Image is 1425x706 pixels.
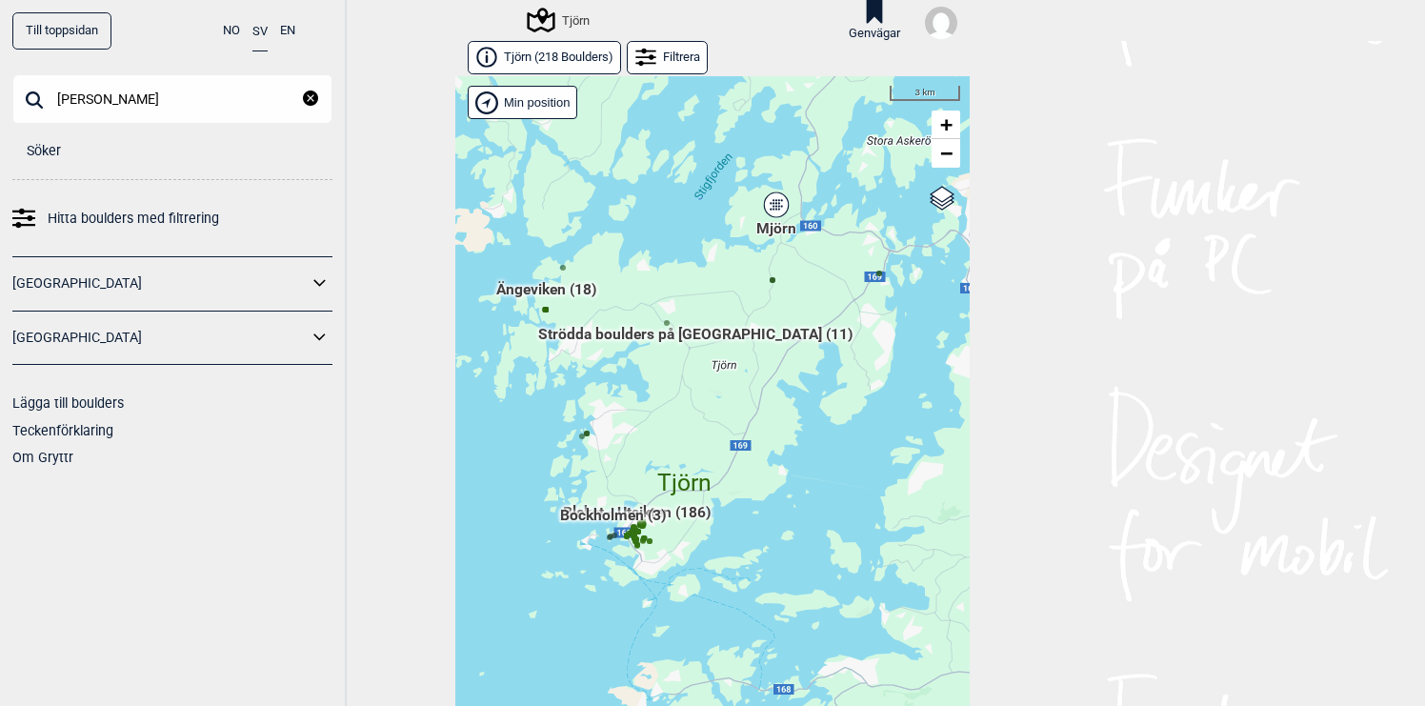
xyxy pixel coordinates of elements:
[563,502,711,538] span: Bleket - Utsikten (186)
[27,143,61,158] span: Söker
[12,395,124,411] a: Lägga till boulders
[940,112,953,136] span: +
[12,423,113,438] a: Teckenförklaring
[468,41,621,74] a: Tjörn (218 Boulders)
[925,7,957,39] img: User fallback1
[627,41,708,74] div: Filtrera
[48,205,219,232] span: Hitta boulders med filtrering
[771,199,782,211] div: Mjörn
[280,12,295,50] button: EN
[932,139,960,168] a: Zoom out
[12,324,308,352] a: [GEOGRAPHIC_DATA]
[924,177,960,219] a: Layers
[530,9,590,31] div: Tjörn
[560,505,666,541] span: Bockholmen (3)
[12,270,308,297] a: [GEOGRAPHIC_DATA]
[223,12,240,50] button: NO
[12,205,332,232] a: Hitta boulders med filtrering
[12,12,111,50] a: Till toppsidan
[540,304,552,315] div: Ängeviken (18)
[252,12,268,51] button: SV
[690,349,701,360] div: Strödda boulders på [GEOGRAPHIC_DATA] (11)
[890,86,960,101] div: 3 km
[932,111,960,139] a: Zoom in
[468,86,577,119] div: Vis min position
[12,74,332,124] input: Sök på bouldernamn, plats eller samling
[504,50,613,66] span: Tjörn ( 218 Boulders )
[940,141,953,165] span: −
[607,530,618,541] div: Bockholmen (3)
[496,279,596,315] span: Ängeviken (18)
[538,324,853,360] span: Strödda boulders på [GEOGRAPHIC_DATA] (11)
[678,446,690,457] div: Tjörn
[12,450,73,465] a: Om Gryttr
